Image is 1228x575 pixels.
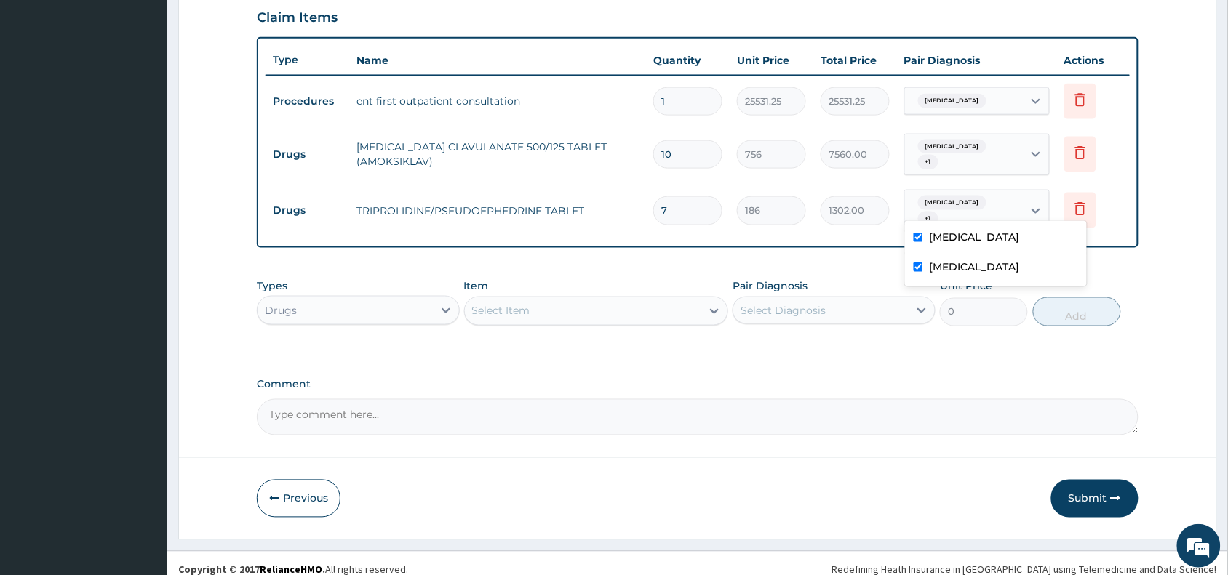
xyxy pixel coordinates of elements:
[76,81,244,100] div: Chat with us now
[27,73,59,109] img: d_794563401_company_1708531726252_794563401
[266,47,349,73] th: Type
[918,196,986,210] span: [MEDICAL_DATA]
[813,46,897,75] th: Total Price
[1033,297,1121,326] button: Add
[257,480,340,518] button: Previous
[349,46,646,75] th: Name
[349,196,646,225] td: TRIPROLIDINE/PSEUDOEPHEDRINE TABLET
[1051,480,1139,518] button: Submit
[464,278,489,293] label: Item
[929,230,1019,244] label: [MEDICAL_DATA]
[918,94,986,108] span: [MEDICAL_DATA]
[929,260,1019,274] label: [MEDICAL_DATA]
[266,88,349,115] td: Procedures
[730,46,813,75] th: Unit Price
[257,280,287,292] label: Types
[265,303,297,318] div: Drugs
[84,183,201,330] span: We're online!
[266,197,349,224] td: Drugs
[266,141,349,168] td: Drugs
[733,278,808,293] label: Pair Diagnosis
[257,379,1139,391] label: Comment
[741,303,826,318] div: Select Diagnosis
[1057,46,1130,75] th: Actions
[918,155,938,169] span: + 1
[897,46,1057,75] th: Pair Diagnosis
[646,46,730,75] th: Quantity
[918,212,938,226] span: + 1
[472,304,530,318] div: Select Item
[349,132,646,176] td: [MEDICAL_DATA] CLAVULANATE 500/125 TABLET (AMOKSIKLAV)
[918,140,986,154] span: [MEDICAL_DATA]
[257,10,338,26] h3: Claim Items
[239,7,274,42] div: Minimize live chat window
[349,87,646,116] td: ent first outpatient consultation
[7,397,277,448] textarea: Type your message and hit 'Enter'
